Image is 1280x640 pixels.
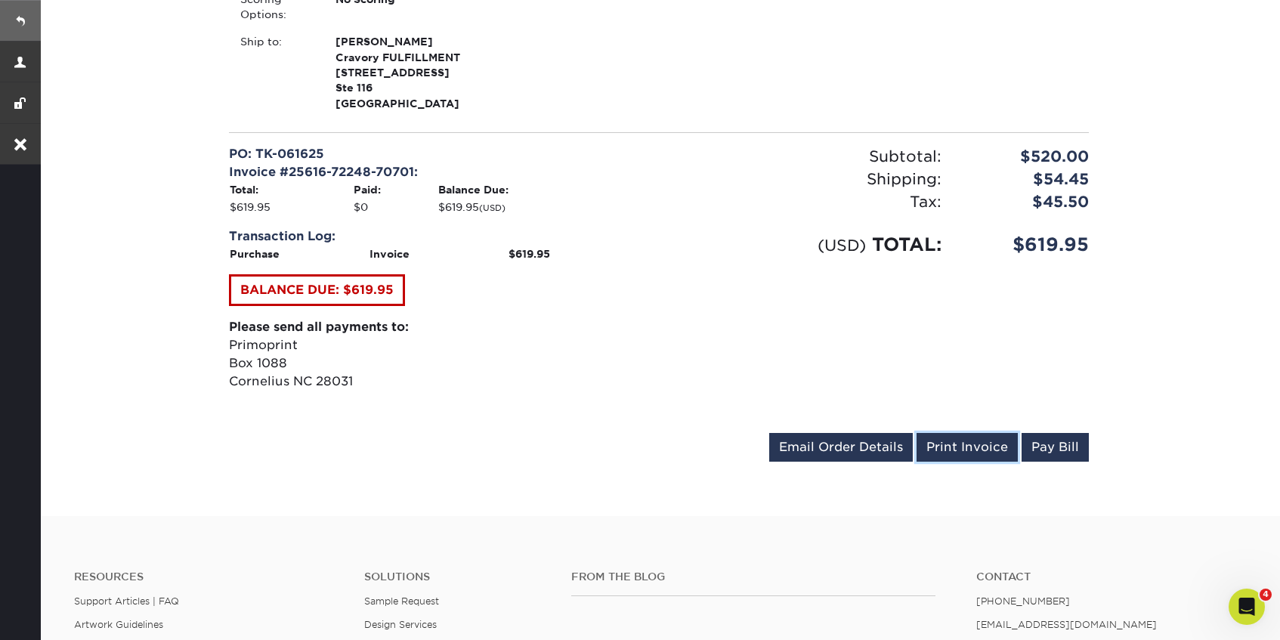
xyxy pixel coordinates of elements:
[1022,433,1089,462] a: Pay Bill
[1229,589,1265,625] iframe: Intercom live chat
[230,248,280,260] strong: Purchase
[976,619,1157,630] a: [EMAIL_ADDRESS][DOMAIN_NAME]
[353,199,437,215] td: $0
[659,168,953,190] div: Shipping:
[229,320,409,334] strong: Please send all payments to:
[74,570,342,583] h4: Resources
[976,595,1070,607] a: [PHONE_NUMBER]
[229,163,648,181] div: Invoice #25616-72248-70701:
[229,274,405,306] a: BALANCE DUE: $619.95
[571,570,936,583] h4: From the Blog
[364,570,549,583] h4: Solutions
[229,199,353,215] td: $619.95
[437,181,648,198] th: Balance Due:
[976,570,1244,583] a: Contact
[509,248,550,260] strong: $619.95
[335,50,504,65] span: Cravory FULFILLMENT
[953,190,1100,213] div: $45.50
[335,80,504,95] span: Ste 116
[872,233,941,255] span: TOTAL:
[364,619,437,630] a: Design Services
[74,619,163,630] a: Artwork Guidelines
[229,181,353,198] th: Total:
[335,34,504,110] strong: [GEOGRAPHIC_DATA]
[769,433,913,462] a: Email Order Details
[335,65,504,80] span: [STREET_ADDRESS]
[364,595,439,607] a: Sample Request
[953,168,1100,190] div: $54.45
[353,181,437,198] th: Paid:
[369,248,410,260] strong: Invoice
[229,145,648,163] div: PO: TK-061625
[437,199,648,215] td: $619.95
[818,236,866,255] small: (USD)
[659,190,953,213] div: Tax:
[229,227,648,246] div: Transaction Log:
[1260,589,1272,601] span: 4
[335,34,504,49] span: [PERSON_NAME]
[229,318,648,391] p: Primoprint Box 1088 Cornelius NC 28031
[659,145,953,168] div: Subtotal:
[479,203,506,213] small: (USD)
[229,34,324,111] div: Ship to:
[917,433,1018,462] a: Print Invoice
[953,145,1100,168] div: $520.00
[74,595,179,607] a: Support Articles | FAQ
[953,231,1100,258] div: $619.95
